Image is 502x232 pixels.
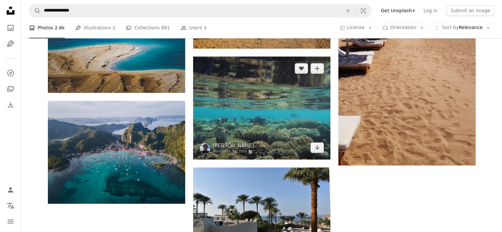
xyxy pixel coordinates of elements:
[204,24,207,31] span: 3
[29,4,41,17] button: Search Unsplash
[29,4,372,17] form: Find visuals sitewide
[161,24,170,31] span: 881
[311,63,324,74] button: Add to Collection
[126,17,170,38] a: Collections 881
[341,4,355,17] button: Clear
[48,1,185,93] img: an aerial view of a body of water
[419,5,441,16] a: Log in
[4,215,17,228] button: Menu
[4,199,17,212] button: Language
[336,22,376,33] button: License
[295,63,308,74] button: Like
[48,149,185,155] a: landscape photography of island with boats
[193,105,330,111] a: fishes in water
[200,143,210,153] img: Go to Rodrigo Dias's profile
[4,183,17,196] a: Log in / Sign up
[430,22,494,33] button: Sort byRelevance
[390,25,416,30] span: Orientation
[48,44,185,50] a: an aerial view of a body of water
[4,37,17,50] a: Illustrations
[213,149,254,154] a: Available for hire
[379,22,428,33] button: Orientation
[113,24,116,31] span: 3
[75,17,115,38] a: Illustrations 3
[447,5,494,16] button: Submit an image
[311,142,324,153] a: Download
[4,66,17,80] a: Explore
[193,210,330,216] a: a view of a resort with palm trees and the ocean in the background
[377,5,419,16] a: Get Unsplash+
[4,98,17,111] a: Download History
[193,56,330,159] img: fishes in water
[213,142,254,149] a: [PERSON_NAME]
[442,25,458,30] span: Sort by
[181,17,207,38] a: Users 3
[4,82,17,95] a: Collections
[4,21,17,34] a: Photos
[347,25,365,30] span: License
[442,24,483,31] span: Relevance
[355,4,371,17] button: Visual search
[48,101,185,204] img: landscape photography of island with boats
[4,4,17,18] a: Home — Unsplash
